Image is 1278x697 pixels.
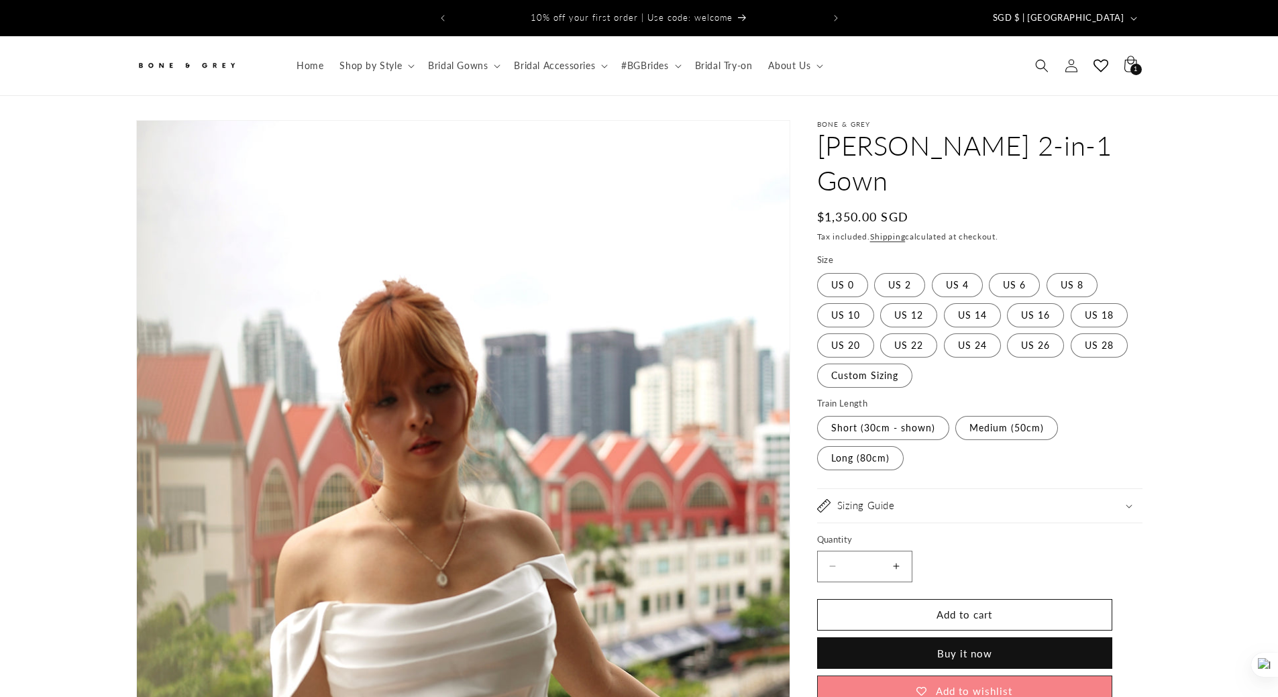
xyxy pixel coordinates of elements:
[880,333,937,358] label: US 22
[985,5,1142,31] button: SGD $ | [GEOGRAPHIC_DATA]
[428,60,488,72] span: Bridal Gowns
[1027,51,1057,81] summary: Search
[989,273,1040,297] label: US 6
[613,52,686,80] summary: #BGBrides
[817,128,1142,198] h1: [PERSON_NAME] 2-in-1 Gown
[1007,333,1064,358] label: US 26
[1071,333,1128,358] label: US 28
[817,230,1142,244] div: Tax included. calculated at checkout.
[506,52,613,80] summary: Bridal Accessories
[1047,273,1098,297] label: US 8
[514,60,595,72] span: Bridal Accessories
[817,446,904,470] label: Long (80cm)
[870,231,906,242] a: Shipping
[817,303,874,327] label: US 10
[821,5,851,31] button: Next announcement
[1071,303,1128,327] label: US 18
[817,273,868,297] label: US 0
[880,303,937,327] label: US 12
[621,60,668,72] span: #BGBrides
[531,12,733,23] span: 10% off your first order | Use code: welcome
[1134,64,1138,75] span: 1
[837,499,895,513] h2: Sizing Guide
[420,52,506,80] summary: Bridal Gowns
[817,208,909,226] span: $1,350.00 SGD
[1007,303,1064,327] label: US 16
[131,50,275,82] a: Bone and Grey Bridal
[817,533,1112,547] label: Quantity
[817,397,869,411] legend: Train Length
[817,489,1142,523] summary: Sizing Guide
[817,254,835,267] legend: Size
[297,60,323,72] span: Home
[944,333,1001,358] label: US 24
[817,364,912,388] label: Custom Sizing
[768,60,810,72] span: About Us
[331,52,420,80] summary: Shop by Style
[428,5,458,31] button: Previous announcement
[136,54,237,76] img: Bone and Grey Bridal
[687,52,761,80] a: Bridal Try-on
[817,599,1112,631] button: Add to cart
[874,273,925,297] label: US 2
[817,120,1142,128] p: Bone & Grey
[339,60,402,72] span: Shop by Style
[817,416,949,440] label: Short (30cm - shown)
[288,52,331,80] a: Home
[955,416,1058,440] label: Medium (50cm)
[695,60,753,72] span: Bridal Try-on
[760,52,829,80] summary: About Us
[993,11,1124,25] span: SGD $ | [GEOGRAPHIC_DATA]
[932,273,983,297] label: US 4
[817,333,874,358] label: US 20
[944,303,1001,327] label: US 14
[817,637,1112,669] button: Buy it now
